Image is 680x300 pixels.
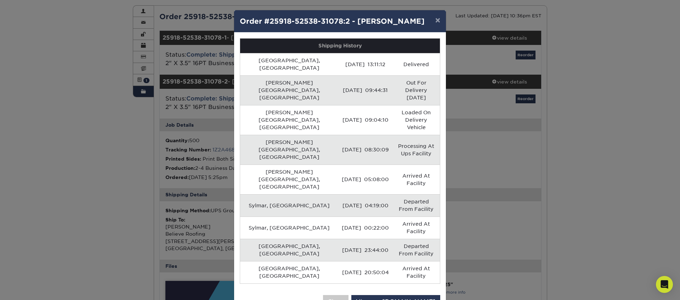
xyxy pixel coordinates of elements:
[338,53,392,75] td: [DATE] 13:11:12
[240,165,338,194] td: [PERSON_NAME][GEOGRAPHIC_DATA], [GEOGRAPHIC_DATA]
[392,239,440,261] td: Departed From Facility
[338,135,392,165] td: [DATE] 08:30:09
[338,217,392,239] td: [DATE] 00:22:00
[338,239,392,261] td: [DATE] 23:44:00
[240,75,338,105] td: [PERSON_NAME][GEOGRAPHIC_DATA], [GEOGRAPHIC_DATA]
[240,194,338,217] td: Sylmar, [GEOGRAPHIC_DATA]
[240,135,338,165] td: [PERSON_NAME][GEOGRAPHIC_DATA], [GEOGRAPHIC_DATA]
[240,239,338,261] td: [GEOGRAPHIC_DATA], [GEOGRAPHIC_DATA]
[392,135,440,165] td: Processing At Ups Facility
[430,10,446,30] button: ×
[338,105,392,135] td: [DATE] 09:04:10
[392,194,440,217] td: Departed From Facility
[392,75,440,105] td: Out For Delivery [DATE]
[392,165,440,194] td: Arrived At Facility
[240,53,338,75] td: [GEOGRAPHIC_DATA], [GEOGRAPHIC_DATA]
[392,105,440,135] td: Loaded On Delivery Vehicle
[392,53,440,75] td: Delivered
[338,75,392,105] td: [DATE] 09:44:31
[392,261,440,283] td: Arrived At Facility
[240,16,440,27] h4: Order #25918-52538-31078:2 - [PERSON_NAME]
[338,261,392,283] td: [DATE] 20:50:04
[240,39,440,53] th: Shipping History
[338,194,392,217] td: [DATE] 04:19:00
[392,217,440,239] td: Arrived At Facility
[338,165,392,194] td: [DATE] 05:08:00
[656,276,673,293] div: Open Intercom Messenger
[240,217,338,239] td: Sylmar, [GEOGRAPHIC_DATA]
[240,105,338,135] td: [PERSON_NAME][GEOGRAPHIC_DATA], [GEOGRAPHIC_DATA]
[240,261,338,283] td: [GEOGRAPHIC_DATA], [GEOGRAPHIC_DATA]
